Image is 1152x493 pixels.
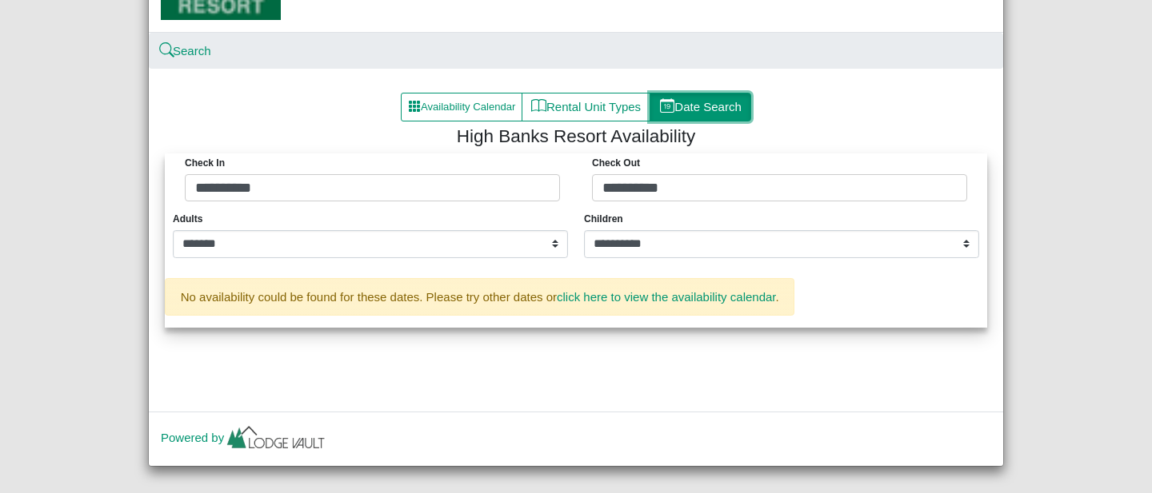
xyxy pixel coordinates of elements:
[650,93,751,121] button: calendar dateDate Search
[224,422,328,457] img: lv-small.ca335149.png
[185,156,225,170] label: Check in
[173,212,202,226] span: Adults
[169,125,983,147] h4: High Banks Resort Availability
[161,44,211,58] a: searchSearch
[592,174,967,201] input: Check out
[408,100,421,113] svg: grid3x3 gap fill
[592,156,640,170] label: Check Out
[557,290,775,304] a: click here to view the availability calendar
[161,45,173,57] svg: search
[161,431,328,444] a: Powered by
[185,174,560,201] input: Check in
[401,93,522,121] button: grid3x3 gap fillAvailability Calendar
[531,98,546,113] svg: book
[584,212,623,226] span: Children
[522,93,650,121] button: bookRental Unit Types
[660,98,675,113] svg: calendar date
[165,278,794,316] div: No availability could be found for these dates. Please try other dates or .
